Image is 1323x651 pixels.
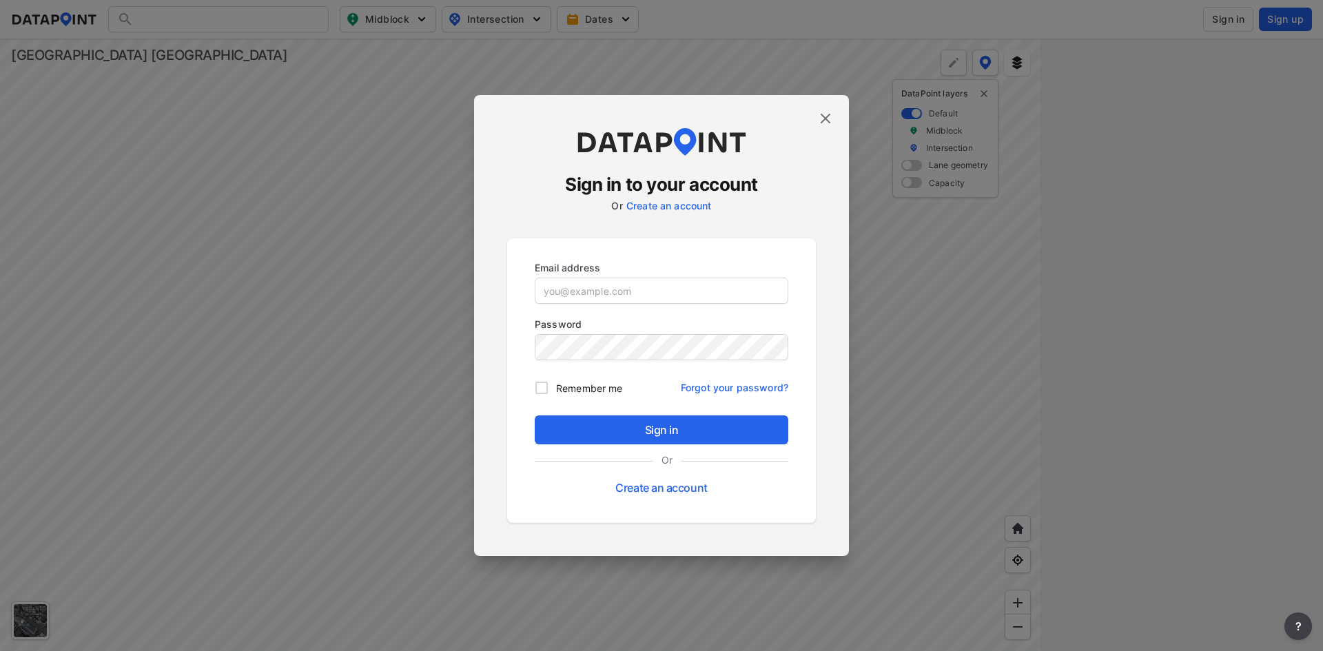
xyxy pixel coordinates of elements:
[575,128,748,156] img: dataPointLogo.9353c09d.svg
[535,260,788,275] p: Email address
[535,278,788,303] input: you@example.com
[615,481,707,495] a: Create an account
[507,172,816,197] h3: Sign in to your account
[626,200,712,211] a: Create an account
[653,453,681,467] label: Or
[817,110,834,127] img: close.efbf2170.svg
[1293,618,1304,634] span: ?
[546,422,777,438] span: Sign in
[535,317,788,331] p: Password
[681,373,788,395] a: Forgot your password?
[1284,612,1312,640] button: more
[535,415,788,444] button: Sign in
[556,381,622,395] span: Remember me
[611,200,622,211] label: Or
